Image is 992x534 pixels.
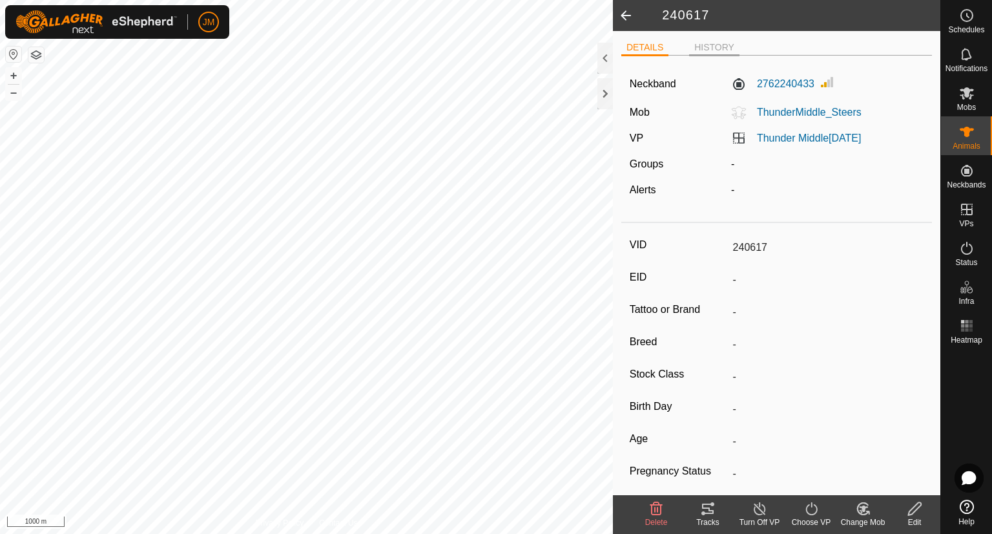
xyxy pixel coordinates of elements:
a: Contact Us [319,517,357,529]
span: Status [955,259,977,266]
label: Breed [630,334,728,350]
div: Change Mob [837,517,889,528]
a: Thunder Middle[DATE] [757,133,862,144]
div: Edit [889,517,940,528]
img: Signal strength [820,74,835,90]
label: VID [630,237,728,253]
button: – [6,85,21,100]
a: Help [941,495,992,531]
label: Groups [630,158,663,169]
span: JM [203,16,215,29]
div: Tracks [682,517,734,528]
span: Delete [645,518,668,527]
label: Mob [630,107,650,118]
button: Map Layers [28,47,44,63]
span: Animals [953,142,980,150]
span: VPs [959,220,973,228]
label: EID [630,269,728,286]
label: Age [630,431,728,447]
span: Notifications [945,65,987,72]
label: 2762240433 [731,76,814,92]
label: Birth Day [630,398,728,415]
button: Reset Map [6,47,21,62]
span: Schedules [948,26,984,34]
h2: 240617 [646,7,940,24]
div: - [726,182,929,198]
button: + [6,68,21,83]
label: Neckband [630,76,676,92]
a: Privacy Policy [256,517,304,529]
span: Infra [958,297,974,305]
img: Gallagher Logo [15,10,177,34]
label: Stock Class [630,366,728,383]
label: Alerts [630,184,656,195]
span: Heatmap [951,336,982,344]
li: DETAILS [621,41,668,56]
div: Choose VP [785,517,837,528]
div: - [726,156,929,172]
label: Tattoo or Brand [630,301,728,318]
span: ThunderMiddle_Steers [747,107,862,118]
label: VP [630,133,643,144]
span: Mobs [957,103,976,111]
li: HISTORY [689,41,739,56]
span: Neckbands [947,181,986,189]
div: Turn Off VP [734,517,785,528]
span: Help [958,518,975,526]
label: Pregnancy Status [630,463,728,480]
